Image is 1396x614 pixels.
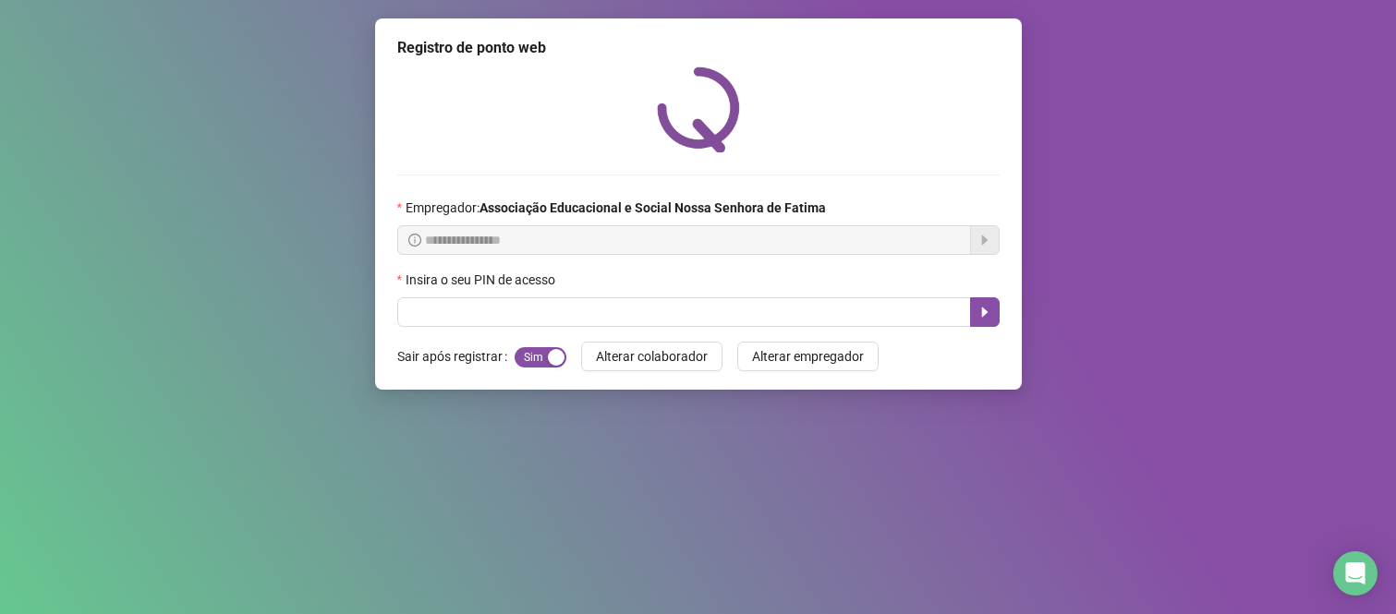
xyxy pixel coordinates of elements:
button: Alterar colaborador [581,342,722,371]
span: Empregador : [406,198,826,218]
img: QRPoint [657,66,740,152]
span: Alterar empregador [752,346,864,367]
div: Open Intercom Messenger [1333,551,1378,596]
span: caret-right [977,305,992,319]
span: info-circle [408,234,421,247]
span: Alterar colaborador [596,346,708,367]
label: Insira o seu PIN de acesso [397,270,567,290]
button: Alterar empregador [737,342,879,371]
div: Registro de ponto web [397,37,1000,59]
label: Sair após registrar [397,342,515,371]
strong: Associação Educacional e Social Nossa Senhora de Fatima [479,200,826,215]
